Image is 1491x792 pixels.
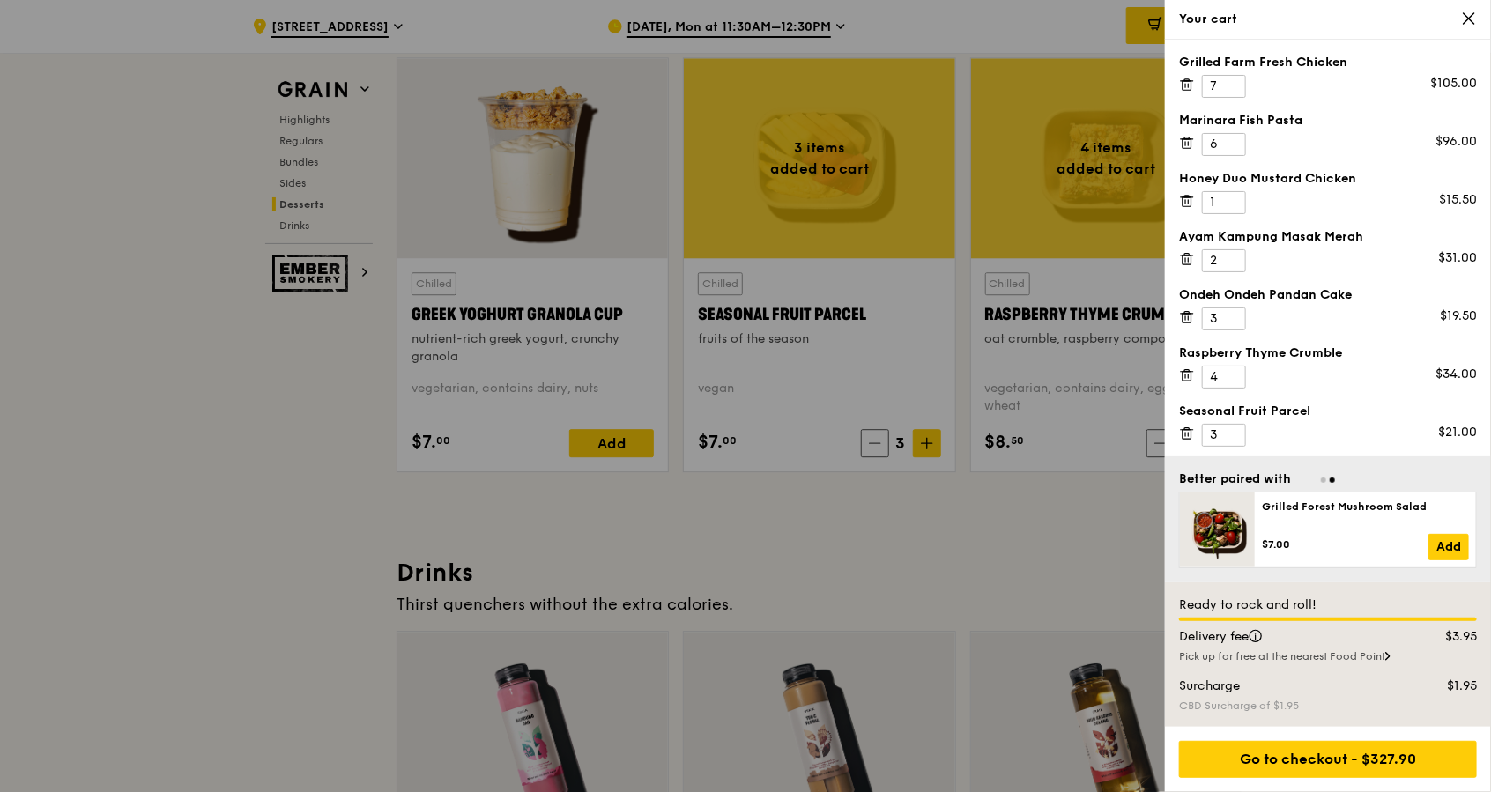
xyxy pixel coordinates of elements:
span: Go to slide 2 [1330,477,1335,483]
div: $21.00 [1438,424,1477,441]
div: Raspberry Thyme Crumble [1179,344,1477,362]
div: Grilled Farm Fresh Chicken [1179,54,1477,71]
div: Ondeh Ondeh Pandan Cake [1179,286,1477,304]
div: Marinara Fish Pasta [1179,112,1477,130]
div: CBD Surcharge of $1.95 [1179,699,1477,713]
div: $1.95 [1408,677,1488,695]
div: $31.00 [1438,249,1477,267]
div: $7.00 [1262,537,1428,551]
div: Grilled Forest Mushroom Salad [1262,500,1469,514]
div: Go to checkout - $327.90 [1179,741,1477,778]
div: Honey Duo Mustard Chicken [1179,170,1477,188]
div: Delivery fee [1168,628,1408,646]
div: $105.00 [1430,75,1477,93]
div: Better paired with [1179,470,1291,488]
span: Go to slide 1 [1321,477,1326,483]
div: $19.50 [1440,307,1477,325]
div: Ayam Kampung Masak Merah [1179,228,1477,246]
div: Ready to rock and roll! [1179,596,1477,614]
div: Seasonal Fruit Parcel [1179,403,1477,420]
div: Your cart [1179,11,1477,28]
div: $15.50 [1439,191,1477,209]
div: $3.95 [1408,628,1488,646]
a: Add [1428,534,1469,560]
div: $96.00 [1435,133,1477,151]
div: Pick up for free at the nearest Food Point [1179,649,1477,663]
div: $34.00 [1435,366,1477,383]
div: Surcharge [1168,677,1408,695]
